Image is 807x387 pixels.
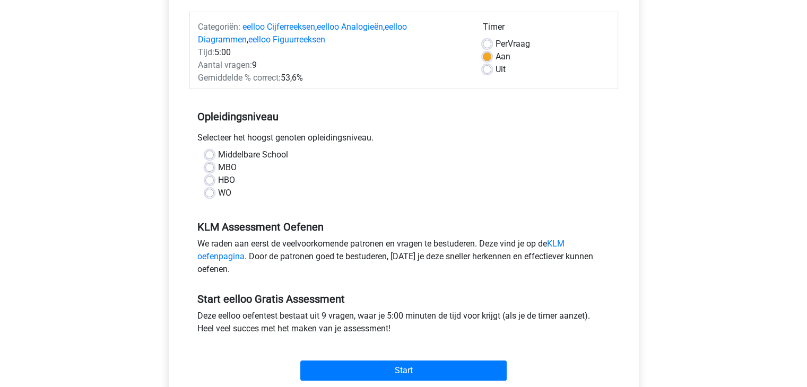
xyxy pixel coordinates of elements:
h5: Opleidingsniveau [197,106,610,127]
input: Start [300,360,507,381]
div: Timer [483,21,610,38]
a: eelloo Cijferreeksen [242,22,315,32]
span: Tijd: [198,47,214,57]
div: Selecteer het hoogst genoten opleidingsniveau. [189,131,618,148]
div: , , , [190,21,475,46]
div: 9 [190,59,475,72]
h5: KLM Assessment Oefenen [197,221,610,233]
div: We raden aan eerst de veelvoorkomende patronen en vragen te bestuderen. Deze vind je op de . Door... [189,238,618,280]
label: WO [218,187,231,199]
a: eelloo Analogieën [317,22,383,32]
label: MBO [218,161,237,174]
span: Per [496,39,508,49]
div: Deze eelloo oefentest bestaat uit 9 vragen, waar je 5:00 minuten de tijd voor krijgt (als je de t... [189,310,618,339]
div: 5:00 [190,46,475,59]
span: Aantal vragen: [198,60,252,70]
a: eelloo Figuurreeksen [248,34,325,45]
label: Uit [496,63,506,76]
label: Middelbare School [218,148,288,161]
div: 53,6% [190,72,475,84]
h5: Start eelloo Gratis Assessment [197,293,610,305]
span: Categoriën: [198,22,240,32]
label: Vraag [496,38,530,50]
label: Aan [496,50,510,63]
label: HBO [218,174,235,187]
span: Gemiddelde % correct: [198,73,281,83]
